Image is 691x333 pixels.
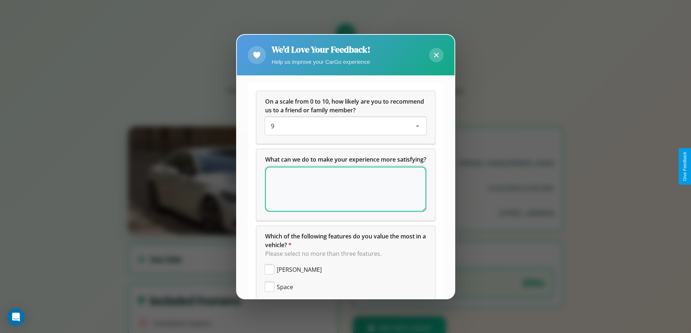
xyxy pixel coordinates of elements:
[272,43,370,55] h2: We'd Love Your Feedback!
[277,265,322,274] span: [PERSON_NAME]
[682,152,687,181] div: Give Feedback
[265,250,382,258] span: Please select no more than three features.
[271,122,274,130] span: 9
[272,57,370,67] p: Help us improve your CarGo experience
[256,91,435,143] div: On a scale from 0 to 10, how likely are you to recommend us to a friend or family member?
[265,232,427,249] span: Which of the following features do you value the most in a vehicle?
[7,308,25,326] div: Open Intercom Messenger
[265,155,426,163] span: What can we do to make your experience more satisfying?
[277,283,293,291] span: Space
[265,97,426,115] h5: On a scale from 0 to 10, how likely are you to recommend us to a friend or family member?
[265,97,425,114] span: On a scale from 0 to 10, how likely are you to recommend us to a friend or family member?
[265,117,426,135] div: On a scale from 0 to 10, how likely are you to recommend us to a friend or family member?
